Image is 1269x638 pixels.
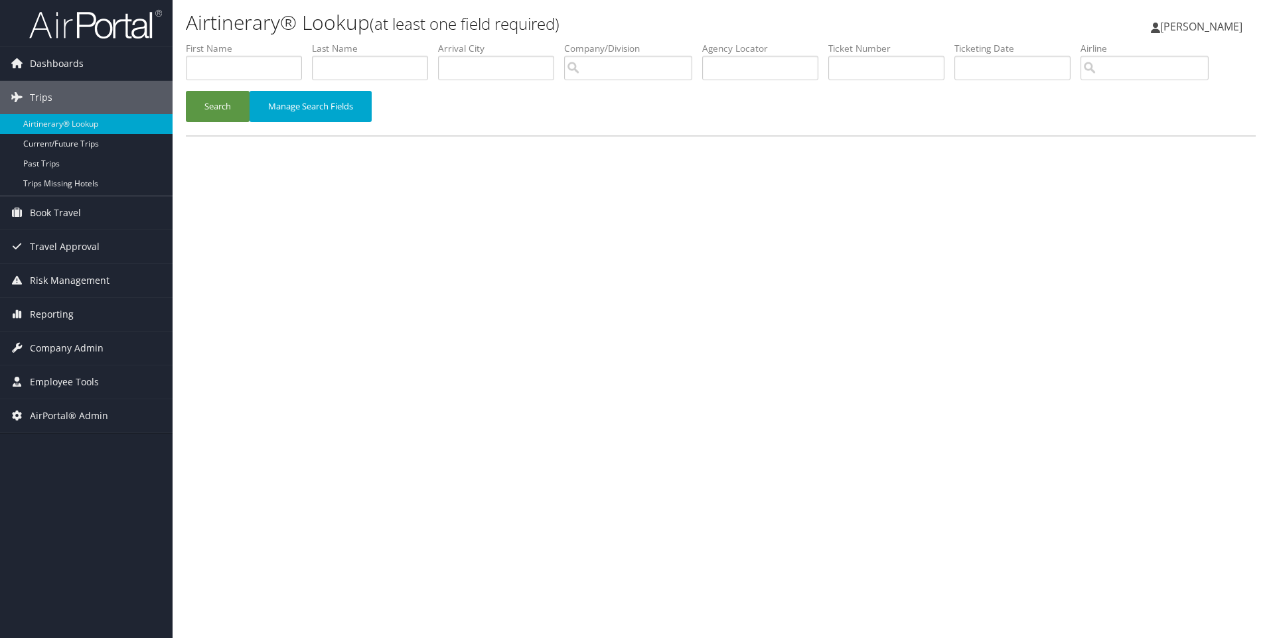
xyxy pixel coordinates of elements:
[564,42,702,55] label: Company/Division
[312,42,438,55] label: Last Name
[438,42,564,55] label: Arrival City
[250,91,372,122] button: Manage Search Fields
[186,9,899,36] h1: Airtinerary® Lookup
[30,298,74,331] span: Reporting
[29,9,162,40] img: airportal-logo.png
[30,47,84,80] span: Dashboards
[186,91,250,122] button: Search
[1151,7,1256,46] a: [PERSON_NAME]
[370,13,560,34] small: (at least one field required)
[828,42,954,55] label: Ticket Number
[954,42,1081,55] label: Ticketing Date
[30,399,108,432] span: AirPortal® Admin
[30,230,100,263] span: Travel Approval
[30,365,99,399] span: Employee Tools
[186,42,312,55] label: First Name
[30,264,110,297] span: Risk Management
[30,196,81,229] span: Book Travel
[1081,42,1219,55] label: Airline
[702,42,828,55] label: Agency Locator
[30,332,104,365] span: Company Admin
[1160,19,1242,34] span: [PERSON_NAME]
[30,81,52,114] span: Trips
